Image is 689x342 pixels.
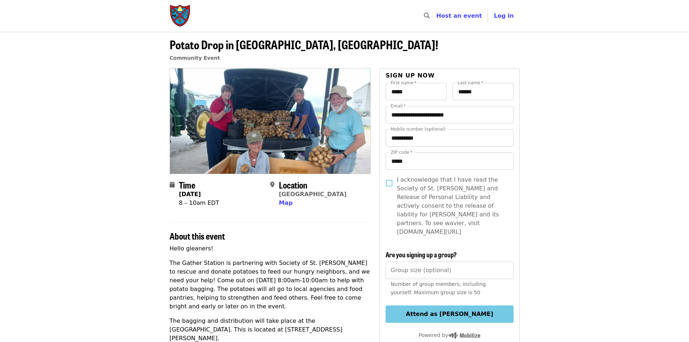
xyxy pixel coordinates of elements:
[386,305,513,323] button: Attend as [PERSON_NAME]
[452,83,514,100] input: Last name
[391,104,406,108] label: Email
[170,229,225,242] span: About this event
[170,244,371,253] p: Hello gleaners!
[391,150,412,155] label: ZIP code
[179,191,201,198] strong: [DATE]
[386,72,435,79] span: Sign up now
[170,181,175,188] i: calendar icon
[458,81,483,85] label: Last name
[270,181,275,188] i: map-marker-alt icon
[179,178,195,191] span: Time
[170,4,191,28] img: Society of St. Andrew - Home
[386,106,513,123] input: Email
[279,199,293,206] span: Map
[488,9,519,23] button: Log in
[391,127,446,131] label: Mobile number (optional)
[494,12,514,19] span: Log in
[179,199,219,207] div: 8 – 10am EDT
[386,129,513,147] input: Mobile number (optional)
[397,176,507,236] span: I acknowledge that I have read the Society of St. [PERSON_NAME] and Release of Personal Liability...
[170,259,371,311] p: The Gather Station is partnering with Society of St. [PERSON_NAME] to rescue and donate potatoes ...
[386,83,447,100] input: First name
[170,55,220,61] a: Community Event
[391,281,486,295] span: Number of group members, including yourself. Maximum group size is 50
[386,250,457,259] span: Are you signing up a group?
[436,12,482,19] a: Host an event
[170,68,371,173] img: Potato Drop in New Hill, NC! organized by Society of St. Andrew
[386,152,513,170] input: ZIP code
[434,7,440,25] input: Search
[419,332,480,338] span: Powered by
[448,332,480,339] img: Powered by Mobilize
[424,12,430,19] i: search icon
[391,81,417,85] label: First name
[279,191,346,198] a: [GEOGRAPHIC_DATA]
[386,262,513,279] input: [object Object]
[170,36,438,53] span: Potato Drop in [GEOGRAPHIC_DATA], [GEOGRAPHIC_DATA]!
[279,178,307,191] span: Location
[279,199,293,207] button: Map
